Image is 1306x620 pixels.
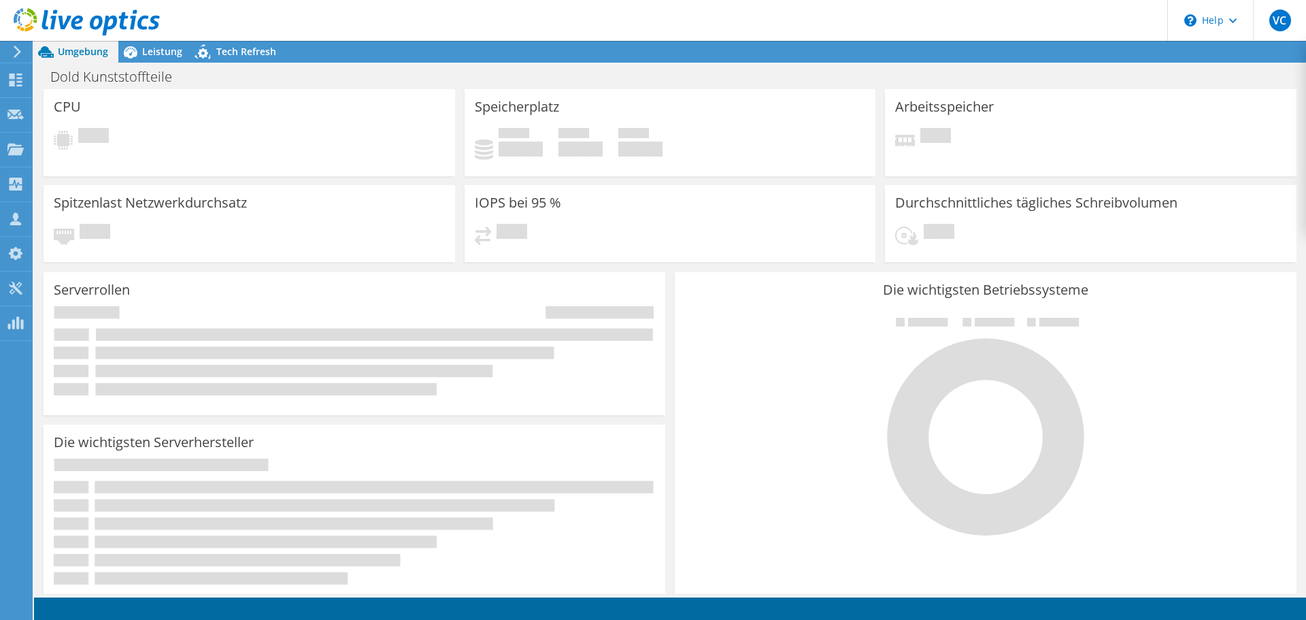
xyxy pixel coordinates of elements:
[80,224,110,242] span: Ausstehend
[924,224,954,242] span: Ausstehend
[54,435,254,450] h3: Die wichtigsten Serverhersteller
[618,142,663,157] h4: 0 GiB
[895,195,1177,210] h3: Durchschnittliches tägliches Schreibvolumen
[920,128,951,146] span: Ausstehend
[499,128,529,142] span: Belegt
[216,45,276,58] span: Tech Refresh
[499,142,543,157] h4: 0 GiB
[618,128,649,142] span: Insgesamt
[497,224,527,242] span: Ausstehend
[44,69,193,84] h1: Dold Kunststoffteile
[475,99,559,114] h3: Speicherplatz
[142,45,182,58] span: Leistung
[54,282,130,297] h3: Serverrollen
[475,195,561,210] h3: IOPS bei 95 %
[558,128,589,142] span: Verfügbar
[54,99,81,114] h3: CPU
[685,282,1286,297] h3: Die wichtigsten Betriebssysteme
[558,142,603,157] h4: 0 GiB
[1269,10,1291,31] span: VC
[1184,14,1196,27] svg: \n
[895,99,994,114] h3: Arbeitsspeicher
[54,195,247,210] h3: Spitzenlast Netzwerkdurchsatz
[78,128,109,146] span: Ausstehend
[58,45,108,58] span: Umgebung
